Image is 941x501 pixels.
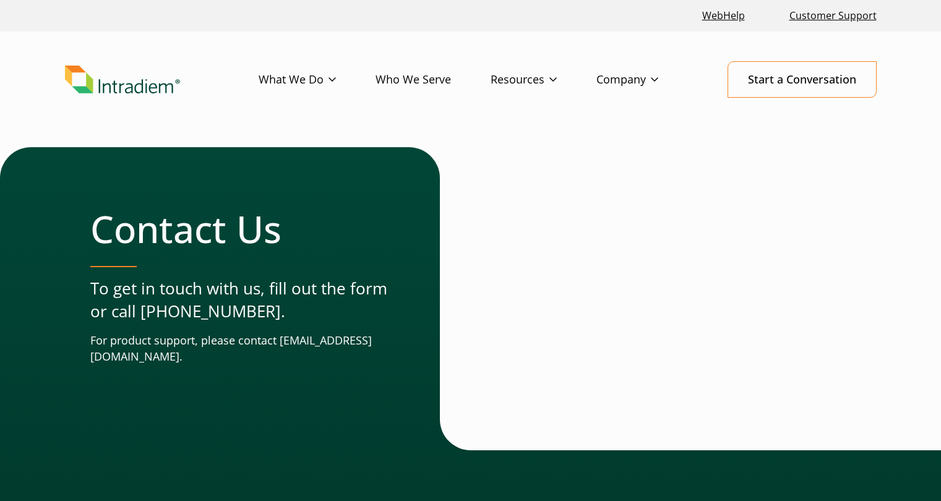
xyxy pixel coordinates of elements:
img: Intradiem [65,66,180,94]
a: Resources [491,62,596,98]
a: Who We Serve [376,62,491,98]
a: What We Do [259,62,376,98]
p: To get in touch with us, fill out the form or call [PHONE_NUMBER]. [90,277,390,323]
a: Start a Conversation [728,61,877,98]
iframe: Contact Form [496,167,851,427]
a: Company [596,62,698,98]
a: Customer Support [784,2,882,29]
p: For product support, please contact [EMAIL_ADDRESS][DOMAIN_NAME]. [90,333,390,365]
a: Link opens in a new window [697,2,750,29]
a: Link to homepage of Intradiem [65,66,259,94]
h1: Contact Us [90,207,390,251]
